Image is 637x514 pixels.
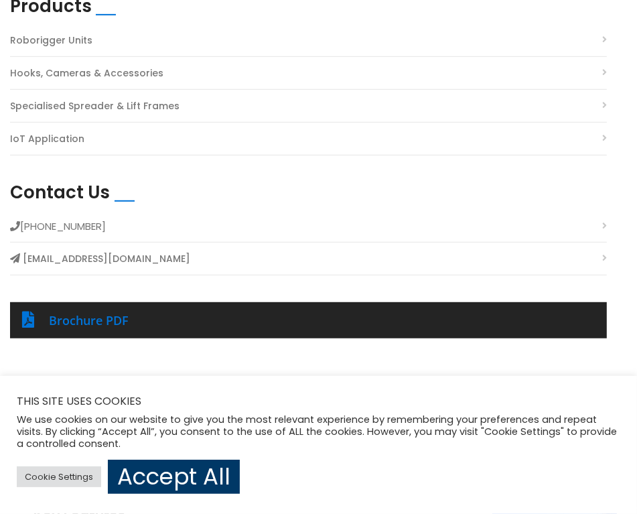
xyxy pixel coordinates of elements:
[10,130,84,148] a: IoT Application
[10,217,607,243] li: [PHONE_NUMBER]
[108,460,240,494] a: Accept All
[10,64,163,82] a: Hooks, Cameras & Accessories
[49,312,129,328] a: Brochure PDF
[17,466,101,487] a: Cookie Settings
[23,250,190,268] a: [EMAIL_ADDRESS][DOMAIN_NAME]
[10,31,92,50] a: Roborigger Units
[17,393,620,410] h5: THIS SITE USES COOKIES
[17,413,620,450] div: We use cookies on our website to give you the most relevant experience by remembering your prefer...
[10,97,180,115] a: Specialised Spreader & Lift Frames
[10,182,110,203] h2: Contact Us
